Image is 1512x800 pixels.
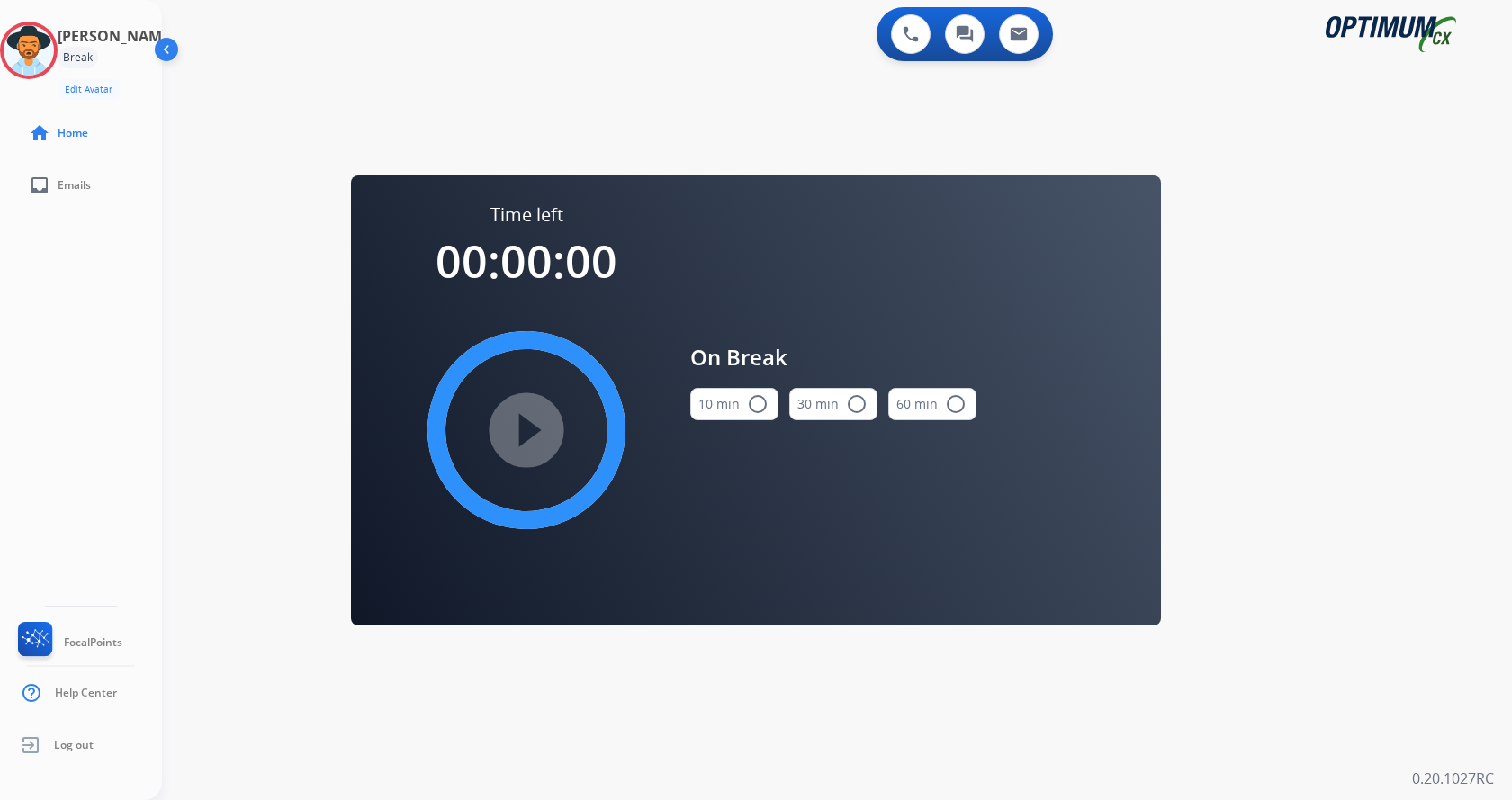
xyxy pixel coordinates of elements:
span: Time left [490,202,563,228]
mat-icon: home [29,122,50,144]
button: 60 min [888,388,976,420]
mat-icon: radio_button_unchecked [846,393,868,415]
span: FocalPoints [64,635,122,650]
a: FocalPoints [14,622,122,663]
img: avatar [4,25,54,76]
mat-icon: radio_button_unchecked [945,393,967,415]
span: Home [58,126,88,140]
span: On Break [690,341,976,373]
button: 10 min [690,388,778,420]
p: 0.20.1027RC [1412,768,1494,789]
mat-icon: inbox [29,175,50,196]
h3: [PERSON_NAME] [58,25,175,47]
span: Emails [58,178,91,193]
span: 00:00:00 [436,230,617,292]
div: Break [58,47,98,68]
mat-icon: radio_button_unchecked [747,393,769,415]
button: Edit Avatar [58,79,120,100]
span: Help Center [55,686,117,700]
button: 30 min [789,388,877,420]
span: Log out [54,738,94,752]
